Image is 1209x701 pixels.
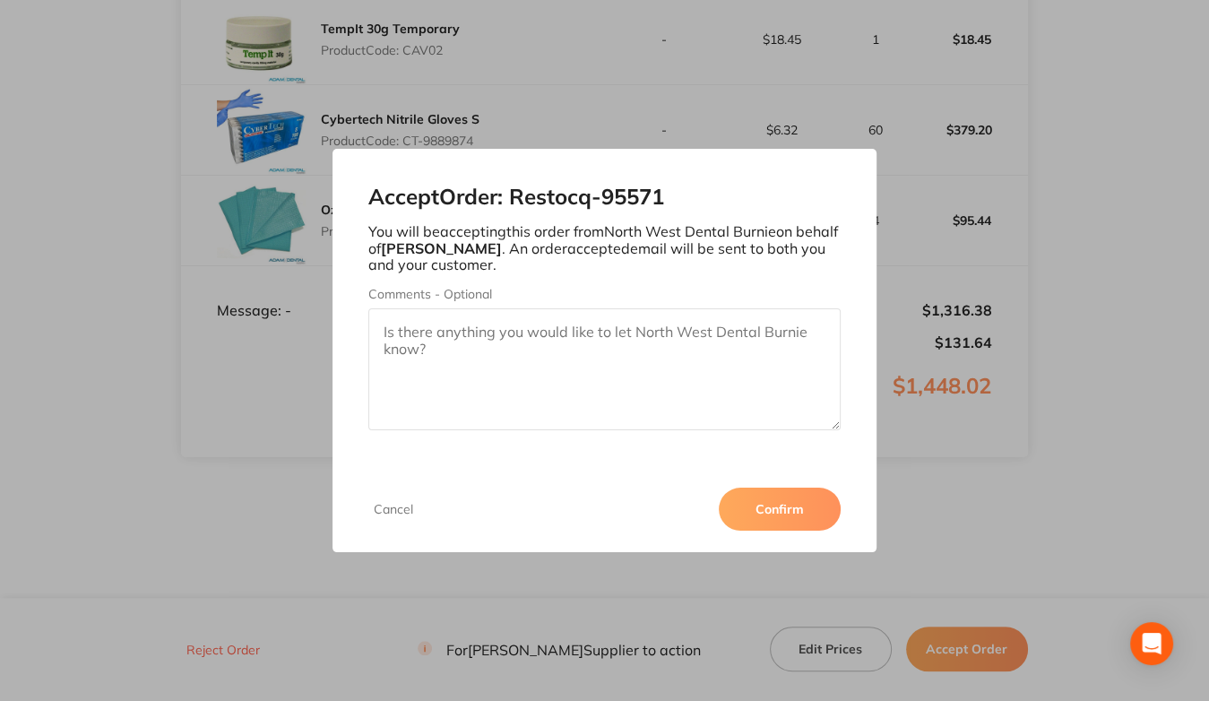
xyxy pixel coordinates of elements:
button: Cancel [368,501,419,517]
b: [PERSON_NAME] [381,239,502,257]
div: Open Intercom Messenger [1130,622,1173,665]
label: Comments - Optional [368,287,841,301]
p: You will be accepting this order from North West Dental Burnie on behalf of . An order accepted e... [368,223,841,273]
h2: Accept Order: Restocq- 95571 [368,185,841,210]
button: Confirm [719,488,841,531]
